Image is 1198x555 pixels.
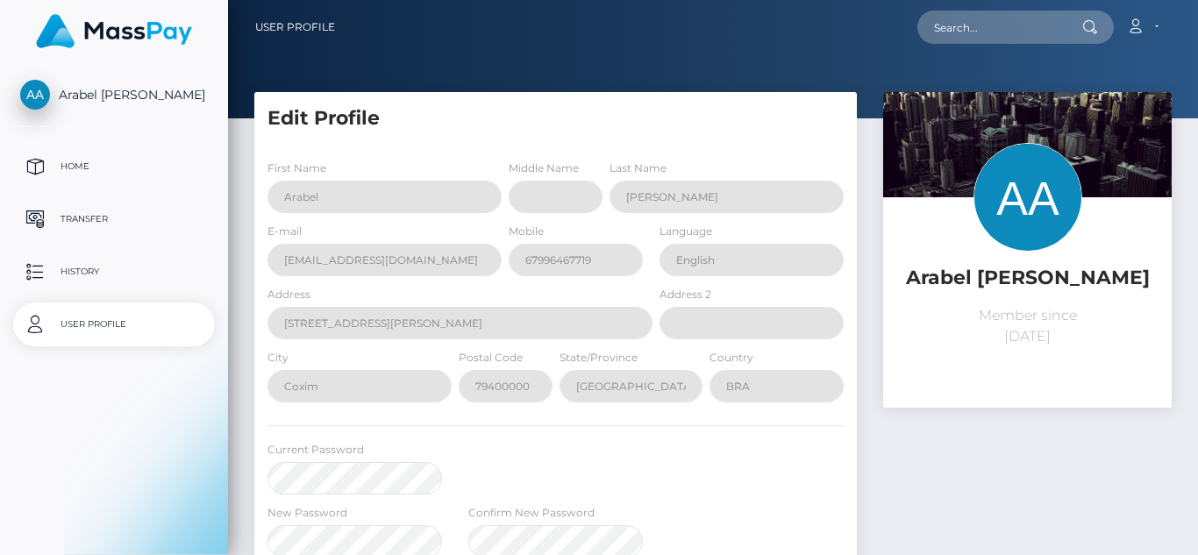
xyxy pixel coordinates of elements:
label: First Name [267,160,326,176]
p: Member since [DATE] [896,305,1159,347]
p: History [20,259,208,285]
h5: Edit Profile [267,105,844,132]
a: User Profile [13,302,215,346]
label: Postal Code [459,350,523,366]
label: Address 2 [660,287,711,302]
label: Middle Name [509,160,579,176]
label: Mobile [509,224,544,239]
span: Arabel [PERSON_NAME] [13,87,215,103]
label: Address [267,287,310,302]
label: Language [660,224,712,239]
p: Home [20,153,208,180]
img: MassPay [36,14,192,48]
input: Search... [917,11,1082,44]
label: Country [710,350,753,366]
img: ... [883,92,1172,284]
label: Last Name [610,160,667,176]
label: E-mail [267,224,302,239]
a: History [13,250,215,294]
a: User Profile [255,9,335,46]
p: User Profile [20,311,208,338]
label: City [267,350,289,366]
a: Transfer [13,197,215,241]
h5: Arabel [PERSON_NAME] [896,265,1159,292]
a: Home [13,145,215,189]
label: Current Password [267,442,364,458]
label: Confirm New Password [468,505,595,521]
label: New Password [267,505,347,521]
label: State/Province [560,350,638,366]
p: Transfer [20,206,208,232]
